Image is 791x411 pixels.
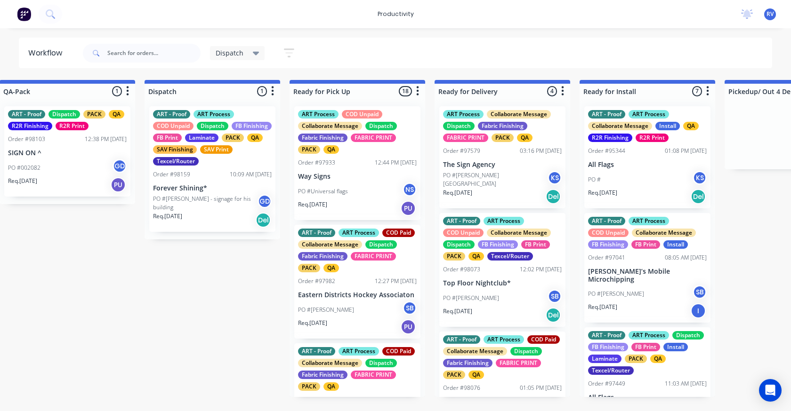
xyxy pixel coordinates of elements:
p: Req. [DATE] [298,319,327,327]
div: ART Process [629,331,669,340]
div: FB Finishing [478,240,518,249]
div: ART Process [484,335,524,344]
div: ART - Proof [298,229,335,237]
div: ART Process [484,217,524,225]
p: Eastern Districts Hockey Associaton [298,291,417,299]
p: Way Signs [298,173,417,181]
div: Del [546,189,561,204]
div: Dispatch [672,331,704,340]
div: FABRIC PRINT [351,134,396,142]
div: ART - Proof [298,347,335,356]
div: R2R Print [56,122,89,130]
input: Search for orders... [107,44,201,63]
div: Order #97933 [298,158,335,167]
div: Collaborate Message [298,359,362,367]
div: COD Unpaid [342,110,382,119]
div: PACK [443,371,465,379]
div: ART Process [339,347,379,356]
div: Order #98076 [443,384,480,392]
div: Del [256,213,271,228]
div: Del [546,308,561,323]
div: 01:05 PM [DATE] [520,384,562,392]
div: ART - Proof [588,331,625,340]
div: 03:16 PM [DATE] [520,147,562,155]
div: Order #98159 [153,170,190,179]
div: FB Finishing [588,343,628,351]
div: ART Process [629,217,669,225]
div: Collaborate Message [588,122,652,130]
div: ART - Proof [153,110,190,119]
p: All Flags [588,394,707,402]
div: FABRIC PRINT [443,134,488,142]
p: All Flags [588,161,707,169]
div: R2R Finishing [8,122,52,130]
div: Open Intercom Messenger [759,379,782,402]
div: COD Unpaid [153,122,194,130]
div: 11:03 AM [DATE] [665,379,707,388]
p: Req. [DATE] [8,177,37,185]
div: Fabric Finishing [478,122,527,130]
div: Dispatch [510,347,542,356]
div: Collaborate Message [298,122,362,130]
div: COD Unpaid [588,229,629,237]
div: COD Paid [382,347,415,356]
div: KS [693,171,707,185]
div: QA [323,264,339,272]
p: Top Floor Nightclub* [443,279,562,287]
p: PO #[PERSON_NAME] [588,290,644,298]
div: COD Paid [382,229,415,237]
p: PO #Universal flags [298,187,348,196]
div: ART Process [629,110,669,119]
div: Texcel/Router [153,157,199,166]
div: PU [111,177,126,192]
div: QA [468,371,484,379]
div: ART Process [194,110,234,119]
div: ART ProcessCollaborate MessageDispatchFabric FinishingFABRIC PRINTPACKQAOrder #9757903:16 PM [DAT... [439,106,565,208]
div: KS [548,171,562,185]
div: R2R Print [636,134,669,142]
div: 12:27 PM [DATE] [375,277,417,285]
div: SB [693,285,707,299]
div: Dispatch [365,240,397,249]
div: Dispatch [48,110,80,119]
div: Collaborate Message [487,229,551,237]
div: Collaborate Message [487,110,551,119]
div: ART - Proof [443,335,480,344]
span: RV [767,10,774,18]
img: Factory [17,7,31,21]
div: 12:44 PM [DATE] [375,158,417,167]
div: Order #97579 [443,147,480,155]
div: Collaborate Message [298,240,362,249]
div: QA [323,382,339,391]
div: Order #97449 [588,379,625,388]
div: ART - Proof [8,110,45,119]
div: Order #97982 [298,277,335,285]
div: ART - ProofART ProcessCOD PaidCollaborate MessageDispatchFabric FinishingFABRIC PRINTPACKQAOrder ... [294,225,420,339]
div: Laminate [588,355,621,363]
p: PO #[PERSON_NAME] [298,306,354,314]
div: QA [109,110,124,119]
p: Forever Shining* [153,184,272,192]
div: Collaborate Message [443,347,507,356]
div: Del [691,189,706,204]
div: QA [323,145,339,154]
div: Install [655,122,680,130]
div: ART - Proof [443,217,480,225]
div: SAV Print [200,145,233,154]
p: PO #002082 [8,164,40,172]
p: PO #[PERSON_NAME] - signage for his building [153,195,258,212]
div: Collaborate Message [632,229,696,237]
div: Fabric Finishing [443,359,492,367]
div: ART Process [298,110,339,119]
div: R2R Finishing [588,134,632,142]
p: PO #[PERSON_NAME][GEOGRAPHIC_DATA] [443,171,548,188]
div: FABRIC PRINT [351,252,396,261]
div: PACK [222,134,244,142]
div: 10:09 AM [DATE] [230,170,272,179]
div: productivity [373,7,419,21]
div: Laminate [185,134,218,142]
div: Order #98073 [443,265,480,274]
div: ART - ProofART ProcessCOD UnpaidDispatchFB FinishingFB PrintLaminatePACKQASAV FinishingSAV PrintT... [149,106,275,232]
p: The Sign Agency [443,161,562,169]
div: FB Print [631,240,660,249]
